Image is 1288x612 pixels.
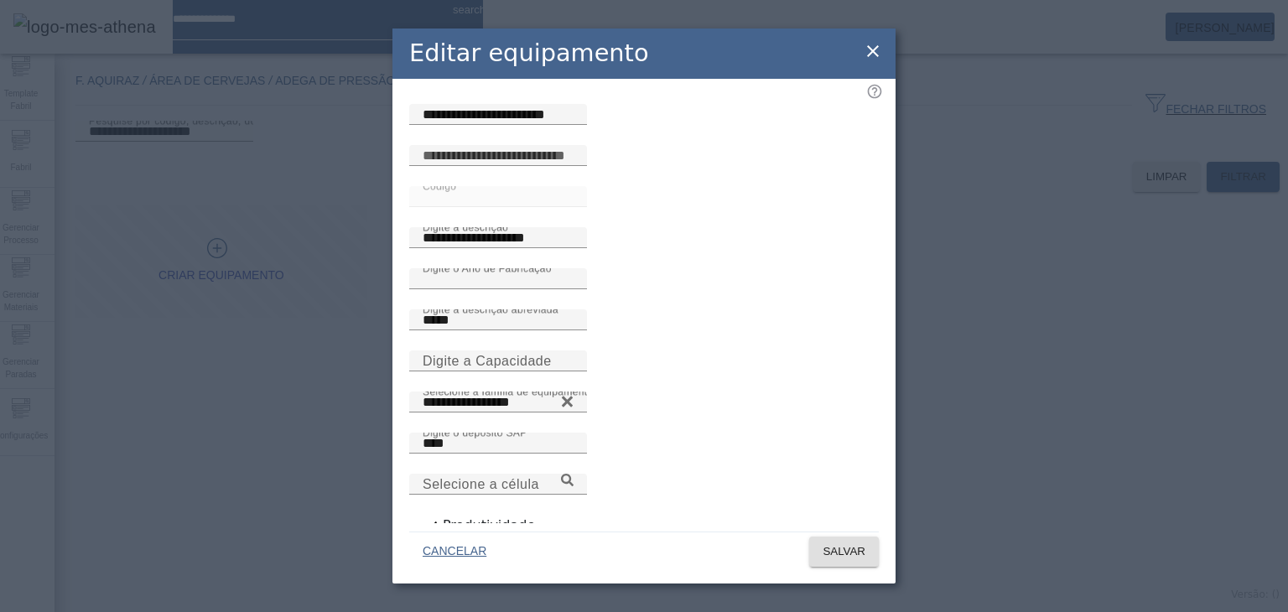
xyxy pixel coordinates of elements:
input: Number [423,392,574,412]
mat-label: Digite a descrição [423,221,508,232]
span: SALVAR [823,543,865,560]
input: Number [423,475,574,495]
mat-label: Digite o Ano de Fabricação [423,262,552,273]
span: CANCELAR [423,543,486,560]
mat-label: Digite o depósito SAP [423,427,527,438]
mat-label: Digite a descrição abreviada [423,303,558,314]
button: CANCELAR [409,537,500,567]
mat-label: Digite a Capacidade [423,354,552,368]
h2: Editar equipamento [409,35,649,71]
mat-label: Selecione a família de equipamento [423,386,594,397]
label: Produtividade [439,516,535,536]
button: SALVAR [809,537,879,567]
mat-label: Selecione a célula [423,477,539,491]
mat-label: Código [423,180,456,191]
